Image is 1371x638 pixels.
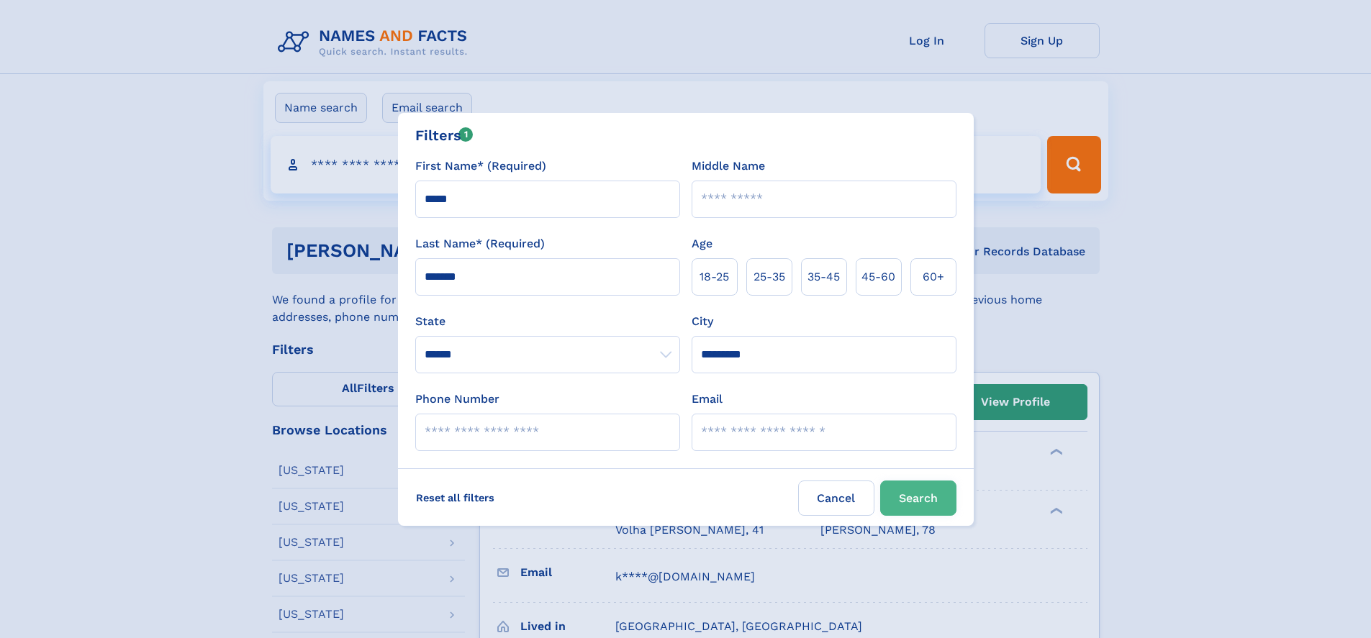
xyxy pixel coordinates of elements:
[798,480,874,516] label: Cancel
[692,313,713,330] label: City
[754,268,785,286] span: 25‑35
[880,480,956,516] button: Search
[415,124,474,146] div: Filters
[415,313,680,330] label: State
[923,268,944,286] span: 60+
[692,235,712,252] label: Age
[861,268,895,286] span: 45‑60
[692,391,723,408] label: Email
[415,391,499,408] label: Phone Number
[807,268,840,286] span: 35‑45
[407,480,504,515] label: Reset all filters
[415,235,545,252] label: Last Name* (Required)
[415,158,546,175] label: First Name* (Required)
[700,268,729,286] span: 18‑25
[692,158,765,175] label: Middle Name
